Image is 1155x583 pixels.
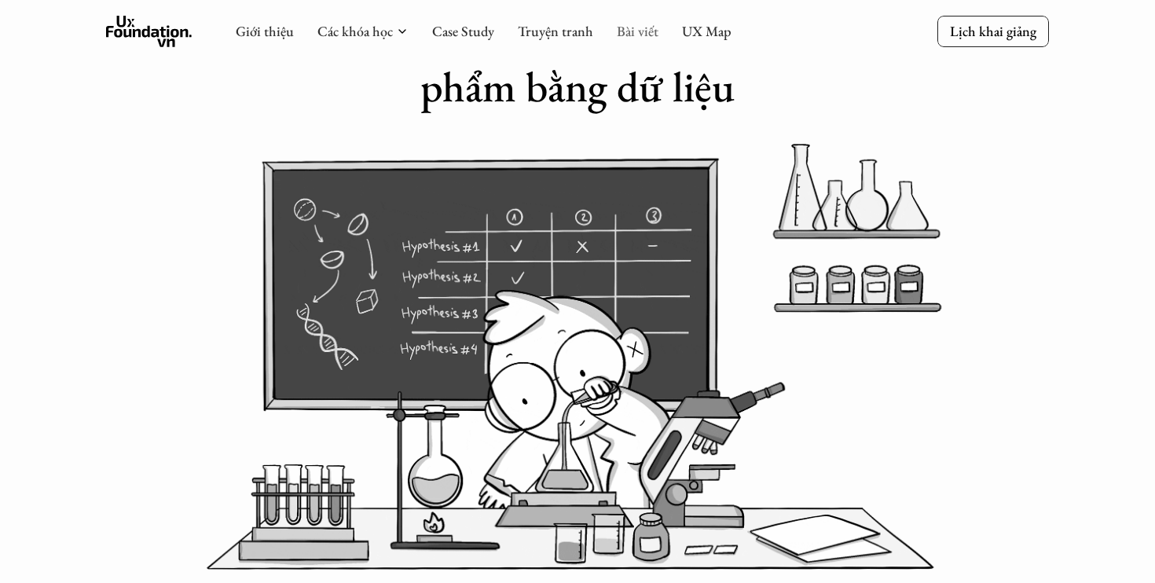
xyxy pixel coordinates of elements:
p: Lịch khai giảng [950,22,1036,40]
a: Giới thiệu [236,22,294,40]
a: Truyện tranh [518,22,593,40]
a: Lịch khai giảng [937,16,1049,46]
a: Các khóa học [317,22,393,40]
a: UX Map [682,22,731,40]
a: Case Study [432,22,494,40]
h1: Đưa ra sản phẩm bằng dữ liệu [277,10,878,112]
a: Bài viết [617,22,658,40]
